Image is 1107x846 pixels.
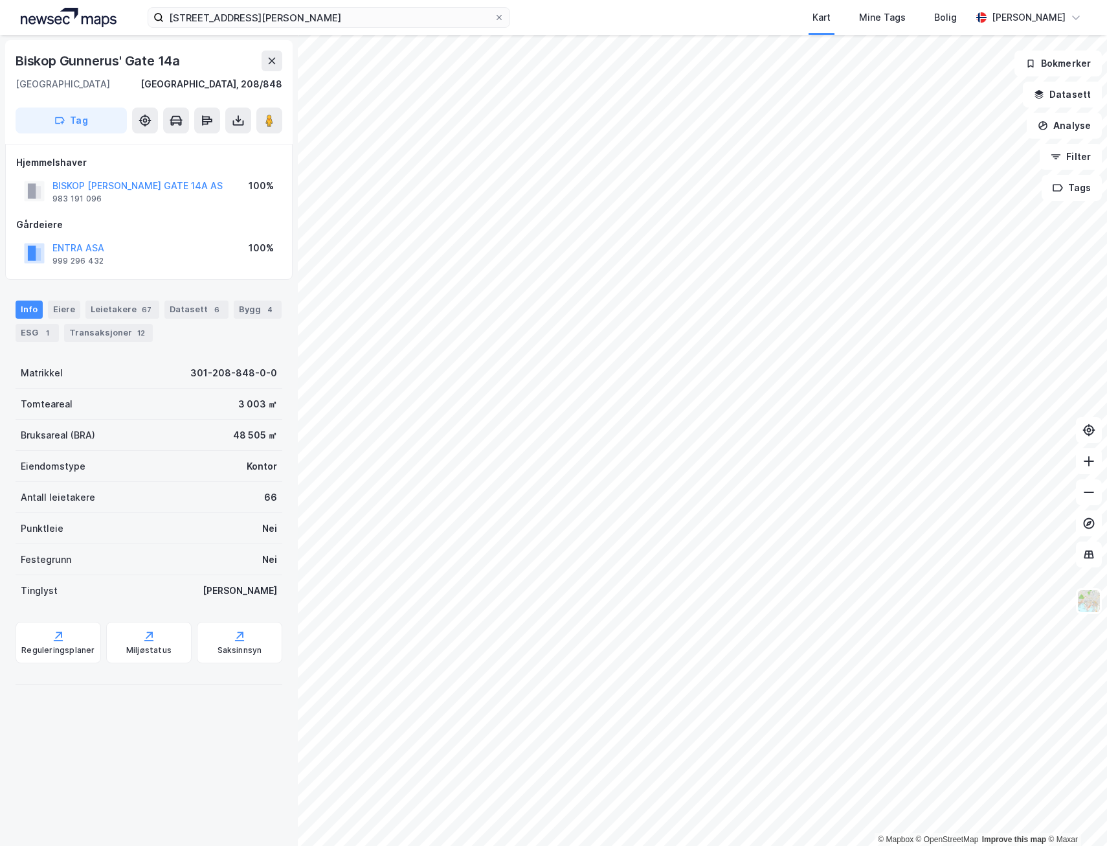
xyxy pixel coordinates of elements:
[1023,82,1102,108] button: Datasett
[85,301,159,319] div: Leietakere
[21,490,95,505] div: Antall leietakere
[126,645,172,656] div: Miljøstatus
[247,459,277,474] div: Kontor
[21,428,95,443] div: Bruksareal (BRA)
[238,396,277,412] div: 3 003 ㎡
[1027,113,1102,139] button: Analyse
[233,428,277,443] div: 48 505 ㎡
[992,10,1066,25] div: [PERSON_NAME]
[21,8,117,27] img: logo.a4113a55bc3d86da70a041830d287a7e.svg
[16,217,282,233] div: Gårdeiere
[21,583,58,599] div: Tinglyst
[48,301,80,319] div: Eiere
[52,256,104,266] div: 999 296 432
[1042,784,1107,846] div: Kontrollprogram for chat
[16,108,127,133] button: Tag
[262,521,277,536] div: Nei
[164,301,229,319] div: Datasett
[234,301,282,319] div: Bygg
[934,10,957,25] div: Bolig
[190,365,277,381] div: 301-208-848-0-0
[218,645,262,656] div: Saksinnsyn
[203,583,277,599] div: [PERSON_NAME]
[21,521,63,536] div: Punktleie
[1040,144,1102,170] button: Filter
[16,324,59,342] div: ESG
[916,835,979,844] a: OpenStreetMap
[1014,51,1102,76] button: Bokmerker
[21,396,73,412] div: Tomteareal
[249,178,274,194] div: 100%
[1077,589,1101,613] img: Z
[210,303,223,316] div: 6
[859,10,906,25] div: Mine Tags
[139,303,154,316] div: 67
[812,10,831,25] div: Kart
[1042,175,1102,201] button: Tags
[249,240,274,256] div: 100%
[21,365,63,381] div: Matrikkel
[16,301,43,319] div: Info
[164,8,494,27] input: Søk på adresse, matrikkel, gårdeiere, leietakere eller personer
[135,326,148,339] div: 12
[264,490,277,505] div: 66
[1042,784,1107,846] iframe: Chat Widget
[878,835,913,844] a: Mapbox
[982,835,1046,844] a: Improve this map
[41,326,54,339] div: 1
[21,552,71,567] div: Festegrunn
[21,459,85,474] div: Eiendomstype
[21,645,95,656] div: Reguleringsplaner
[16,76,110,92] div: [GEOGRAPHIC_DATA]
[263,303,276,316] div: 4
[64,324,153,342] div: Transaksjoner
[52,194,102,204] div: 983 191 096
[16,51,183,71] div: Biskop Gunnerus' Gate 14a
[140,76,282,92] div: [GEOGRAPHIC_DATA], 208/848
[16,155,282,170] div: Hjemmelshaver
[262,552,277,567] div: Nei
